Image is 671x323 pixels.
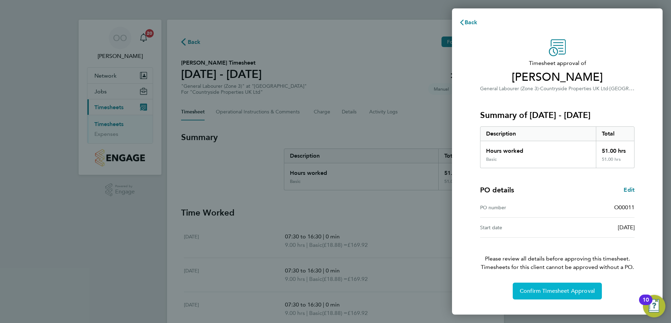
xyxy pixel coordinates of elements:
div: Summary of 04 - 10 Aug 2025 [480,126,635,168]
span: General Labourer (Zone 3) [480,86,539,92]
div: Hours worked [480,141,596,157]
div: PO number [480,203,557,212]
div: 10 [643,300,649,309]
span: · [539,86,540,92]
div: Start date [480,223,557,232]
span: [GEOGRAPHIC_DATA] [610,85,660,92]
span: Timesheet approval of [480,59,635,67]
a: Edit [624,186,635,194]
span: O00011 [614,204,635,211]
div: Basic [486,157,497,162]
div: 51.00 hrs [596,157,635,168]
h4: PO details [480,185,514,195]
span: Timesheets for this client cannot be approved without a PO. [472,263,643,271]
button: Confirm Timesheet Approval [513,283,602,299]
div: Description [480,127,596,141]
span: [PERSON_NAME] [480,70,635,84]
p: Please review all details before approving this timesheet. [472,238,643,271]
button: Open Resource Center, 10 new notifications [643,295,665,317]
h3: Summary of [DATE] - [DATE] [480,110,635,121]
div: [DATE] [557,223,635,232]
span: Back [465,19,478,26]
button: Back [452,15,485,29]
span: Confirm Timesheet Approval [520,288,595,295]
div: Total [596,127,635,141]
span: Edit [624,186,635,193]
div: 51.00 hrs [596,141,635,157]
span: Countryside Properties UK Ltd [540,86,608,92]
span: · [608,86,610,92]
